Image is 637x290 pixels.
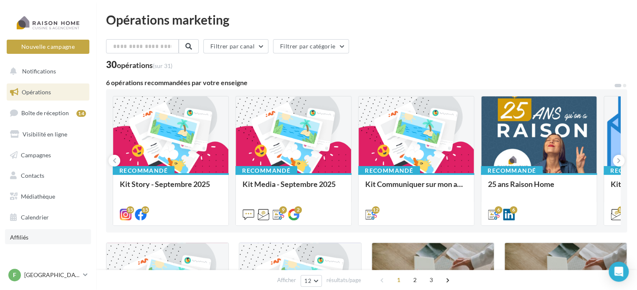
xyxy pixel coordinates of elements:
span: Opérations [22,88,51,96]
div: 12 [372,206,379,214]
div: Kit Story - Septembre 2025 [120,180,222,197]
div: Recommandé [358,166,420,175]
span: Visibilité en ligne [23,131,67,138]
a: F [GEOGRAPHIC_DATA] [7,267,89,283]
span: Contacts [21,172,44,179]
div: Kit Media - Septembre 2025 [243,180,344,197]
span: 12 [304,277,311,284]
span: Notifications [22,68,56,75]
p: [GEOGRAPHIC_DATA] [24,271,80,279]
a: Campagnes [5,146,91,164]
div: Kit Communiquer sur mon activité [365,180,467,197]
div: 12 [617,206,625,214]
span: Calendrier [21,214,49,221]
div: 15 [142,206,149,214]
a: Opérations [5,83,91,101]
button: Nouvelle campagne [7,40,89,54]
div: 15 [126,206,134,214]
div: Recommandé [481,166,543,175]
button: Notifications [5,63,88,80]
button: Filtrer par canal [203,39,268,53]
span: Affiliés [10,234,28,241]
a: Affiliés [5,229,91,244]
div: Open Intercom Messenger [609,262,629,282]
span: résultats/page [326,276,361,284]
span: F [13,271,16,279]
a: Contacts [5,167,91,184]
span: Médiathèque [21,193,55,200]
div: 30 [106,60,172,69]
a: Boîte de réception14 [5,104,91,122]
a: Médiathèque [5,188,91,205]
span: 1 [392,273,405,287]
span: 2 [408,273,422,287]
span: Boîte de réception [21,109,69,116]
a: Calendrier [5,209,91,226]
div: 2 [294,206,302,214]
button: 12 [301,275,322,287]
span: Campagnes [21,151,51,158]
div: Recommandé [113,166,174,175]
div: 6 opérations recommandées par votre enseigne [106,79,614,86]
div: 6 [510,206,517,214]
div: 9 [279,206,287,214]
div: 6 [495,206,502,214]
span: 3 [425,273,438,287]
span: Afficher [277,276,296,284]
span: (sur 31) [153,62,172,69]
div: 25 ans Raison Home [488,180,590,197]
a: Visibilité en ligne [5,126,91,143]
div: Opérations marketing [106,13,627,26]
div: Recommandé [235,166,297,175]
button: Filtrer par catégorie [273,39,349,53]
div: 14 [76,110,86,117]
div: opérations [117,61,172,69]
